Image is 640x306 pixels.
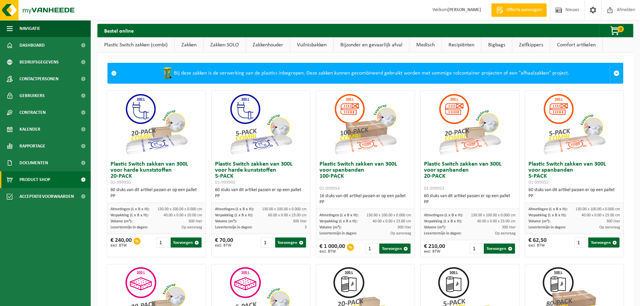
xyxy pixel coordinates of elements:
div: PP [528,193,620,199]
span: 3 [305,225,307,229]
span: Verpakking (L x B x H): [111,213,148,217]
span: Kalender [19,121,40,138]
span: Verpakking (L x B x H): [528,213,566,217]
span: Offerte aanvragen [505,7,543,13]
span: excl. BTW [111,244,132,248]
span: excl. BTW [319,250,345,254]
span: Op aanvraag [495,231,516,235]
input: 1 [470,244,483,254]
span: 01-999952 [528,180,549,185]
img: 01-999952 [541,91,608,158]
span: 300 liter [397,225,411,229]
span: Product Shop [19,171,50,188]
span: 300 liter [293,219,307,223]
a: Bigbags [481,37,512,53]
span: Levertermijn in dagen: [319,231,357,235]
span: Verpakking (L x B x H): [424,219,462,223]
a: Zelfkippers [512,37,550,53]
span: 01-999949 [215,180,235,185]
span: 01-999954 [319,186,340,191]
h2: Bestel online [97,24,140,37]
span: Levertermijn in dagen: [215,225,252,229]
a: Zakkenhouder [246,37,290,53]
div: € 70,00 [215,237,233,248]
div: PP [319,199,411,205]
a: Plastic Switch zakken (combi) [97,37,174,53]
span: Volume (m³): [215,219,237,223]
input: 1 [156,237,170,248]
span: Volume (m³): [528,219,550,223]
a: Vuilnisbakken [290,37,333,53]
input: 1 [261,237,274,248]
div: 16 stuks van dit artikel passen er op een pallet [319,193,411,205]
span: 130.00 x 100.00 x 0.000 cm [262,207,307,211]
h3: Plastic Switch zakken van 300L voor spanbanden 100-PACK [319,161,411,191]
div: € 240,00 [111,237,132,248]
span: Contracten [19,104,46,121]
span: Afmetingen (L x B x H): [319,213,358,217]
h3: Plastic Switch zakken van 300L voor spanbanden 5-PACK [528,161,620,185]
div: PP [424,199,516,205]
span: 01-999953 [424,186,444,191]
span: 60.00 x 0.00 x 23.00 cm [268,213,307,217]
span: 40.00 x 0.00 x 23.00 cm [373,219,411,223]
span: Contactpersonen [19,71,58,87]
span: Afmetingen (L x B x H): [528,207,567,211]
img: 01-999949 [227,91,294,158]
button: Toevoegen [484,244,515,254]
span: Op aanvraag [599,225,620,229]
span: Afmetingen (L x B x H): [424,213,463,217]
div: PP [215,193,307,199]
input: 1 [365,244,379,254]
span: Op aanvraag [390,231,411,235]
strong: [PERSON_NAME] [447,7,481,12]
img: 01-999953 [436,91,503,158]
span: Afmetingen (L x B x H): [111,207,150,211]
span: Gebruikers [19,87,45,104]
span: Levertermijn in dagen: [528,225,566,229]
a: Zakken SOLO [204,37,246,53]
img: 01-999954 [332,91,399,158]
span: 130.00 x 100.00 x 0.000 cm [158,207,202,211]
span: 130.00 x 100.00 x 0.000 cm [367,213,411,217]
img: 01-999950 [123,91,190,158]
span: Bedrijfsgegevens [19,54,59,71]
button: Toevoegen [588,237,620,248]
span: Verpakking (L x B x H): [215,213,253,217]
span: 01-999950 [111,180,131,185]
span: Verpakking (L x B x H): [319,219,357,223]
div: € 62,50 [528,237,547,248]
h3: Plastic Switch zakken van 300L voor harde kunststoffen 5-PACK [215,161,307,185]
a: Zakken [175,37,203,53]
span: 0 [617,26,624,32]
div: 60 stuks van dit artikel passen er op een pallet [111,187,202,199]
div: PP [111,193,202,199]
div: 60 stuks van dit artikel passen er op een pallet [528,187,620,199]
span: Op aanvraag [181,225,202,229]
span: 40.00 x 0.00 x 20.00 cm [164,213,202,217]
span: 300 liter [188,219,202,223]
a: Bijzonder en gevaarlijk afval [334,37,409,53]
div: € 210,00 [424,244,445,254]
button: 0 [599,24,633,37]
span: Navigatie [19,20,40,37]
div: 60 stuks van dit artikel passen er op een pallet [424,193,516,205]
span: Afmetingen (L x B x H): [215,207,254,211]
input: 1 [574,237,588,248]
span: Dashboard [19,37,45,54]
span: Acceptatievoorwaarden [19,188,74,205]
button: Toevoegen [379,244,411,254]
button: Toevoegen [171,237,202,248]
span: 130.00 x 100.00 x 0.000 cm [471,213,516,217]
span: excl. BTW [424,250,445,254]
span: 300 liter [502,225,516,229]
span: Volume (m³): [424,225,446,229]
a: Medisch [410,37,441,53]
span: Rapportage [19,138,45,155]
span: Volume (m³): [319,225,341,229]
div: € 1 000,00 [319,244,345,254]
span: excl. BTW [215,244,233,248]
span: 130.00 x 100.00 x 0.000 cm [575,207,620,211]
a: Recipiënten [442,37,481,53]
span: 40.00 x 0.00 x 23.00 cm [477,219,516,223]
